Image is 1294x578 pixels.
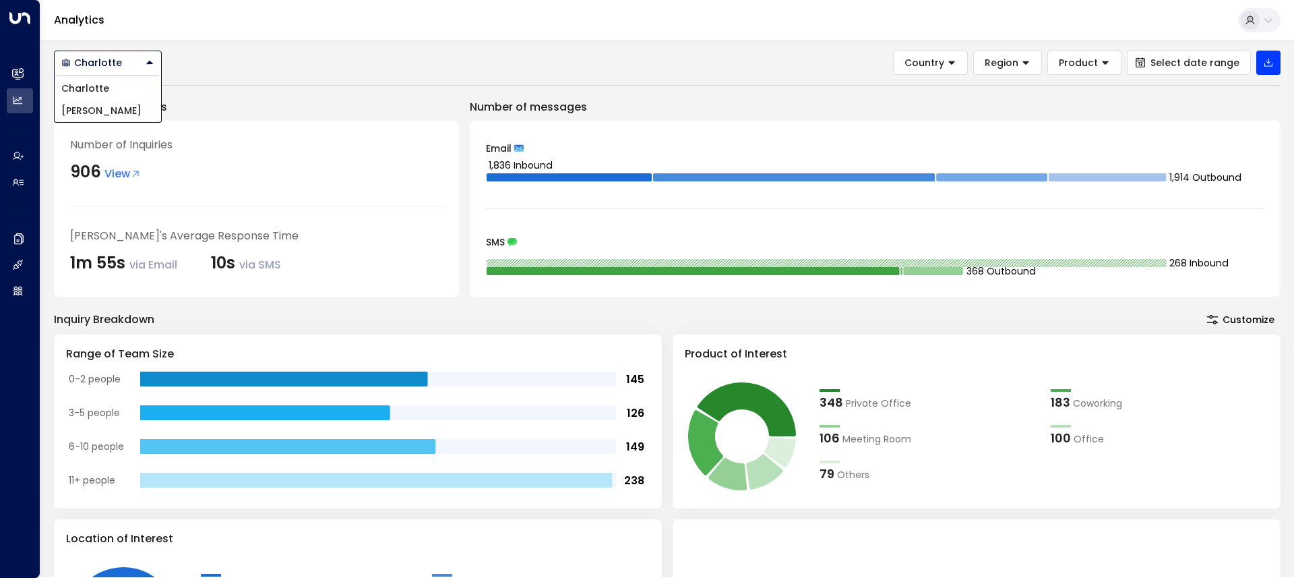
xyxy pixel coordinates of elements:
[1073,397,1122,411] span: Coworking
[66,346,650,362] h3: Range of Team Size
[1200,310,1281,329] button: Customize
[1051,393,1070,411] div: 183
[69,372,121,386] tspan: 0-2 people
[1047,51,1121,75] button: Product
[54,99,459,115] p: Engagement Metrics
[211,251,281,275] div: 10s
[239,257,281,272] span: via SMS
[104,166,141,182] span: View
[893,51,968,75] button: Country
[1051,393,1268,411] div: 183Coworking
[70,228,443,244] div: [PERSON_NAME]'s Average Response Time
[129,257,177,272] span: via Email
[54,51,162,75] button: Charlotte
[61,104,142,118] span: [PERSON_NAME]
[820,429,1037,447] div: 106Meeting Room
[1170,256,1229,270] tspan: 268 Inbound
[685,346,1268,362] h3: Product of Interest
[1059,57,1098,69] span: Product
[1127,51,1251,75] button: Select date range
[842,432,911,446] span: Meeting Room
[820,465,834,483] div: 79
[54,12,104,28] a: Analytics
[626,439,644,455] tspan: 149
[966,264,1036,278] tspan: 368 Outbound
[54,312,154,328] div: Inquiry Breakdown
[69,406,120,420] tspan: 3-5 people
[627,405,644,421] tspan: 126
[61,57,122,69] div: Charlotte
[820,393,1037,411] div: 348Private Office
[1051,429,1071,447] div: 100
[820,465,1037,483] div: 79Others
[69,473,115,487] tspan: 11+ people
[820,429,840,447] div: 106
[69,440,124,453] tspan: 6-10 people
[904,57,944,69] span: Country
[489,158,553,172] tspan: 1,836 Inbound
[61,82,109,96] span: Charlotte
[70,160,101,184] div: 906
[486,237,1264,247] div: SMS
[486,144,512,153] span: Email
[1051,429,1268,447] div: 100Office
[470,99,1281,115] p: Number of messages
[1074,432,1104,446] span: Office
[70,137,443,153] div: Number of Inquiries
[626,372,644,387] tspan: 145
[846,397,911,411] span: Private Office
[820,393,843,411] div: 348
[54,51,162,75] div: Button group with a nested menu
[973,51,1042,75] button: Region
[1170,171,1242,184] tspan: 1,914 Outbound
[624,473,644,488] tspan: 238
[66,531,650,547] h3: Location of Interest
[837,468,869,482] span: Others
[1150,57,1239,68] span: Select date range
[985,57,1018,69] span: Region
[70,251,177,275] div: 1m 55s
